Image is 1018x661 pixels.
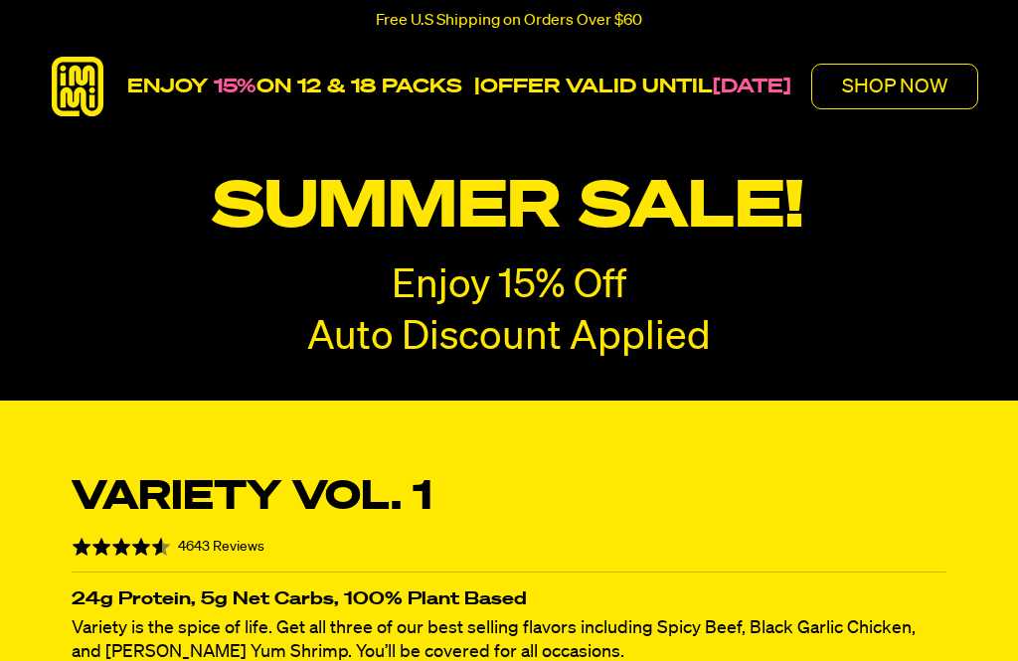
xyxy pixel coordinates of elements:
[26,171,993,246] p: SUMMER SALE!
[842,77,947,96] p: SHOP NOW
[72,619,916,661] span: Variety is the spice of life. Get all three of our best selling flavors including Spicy Beef, Bla...
[127,75,791,98] p: ON 12 & 18 PACKS |
[811,64,978,109] button: SHOP NOW
[713,77,791,96] strong: [DATE]
[214,77,256,96] span: 15%
[178,540,264,554] span: 4643 Reviews
[392,265,626,307] p: Enjoy 15% Off
[48,57,107,116] img: immi-logo.svg
[72,474,432,522] p: Variety Vol. 1
[376,12,642,30] p: Free U.S Shipping on Orders Over $60
[307,318,711,358] span: Auto Discount Applied
[72,592,946,606] p: 24g Protein, 5g Net Carbs, 100% Plant Based
[127,77,208,96] strong: ENJOY
[480,77,713,96] strong: OFFER VALID UNTIL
